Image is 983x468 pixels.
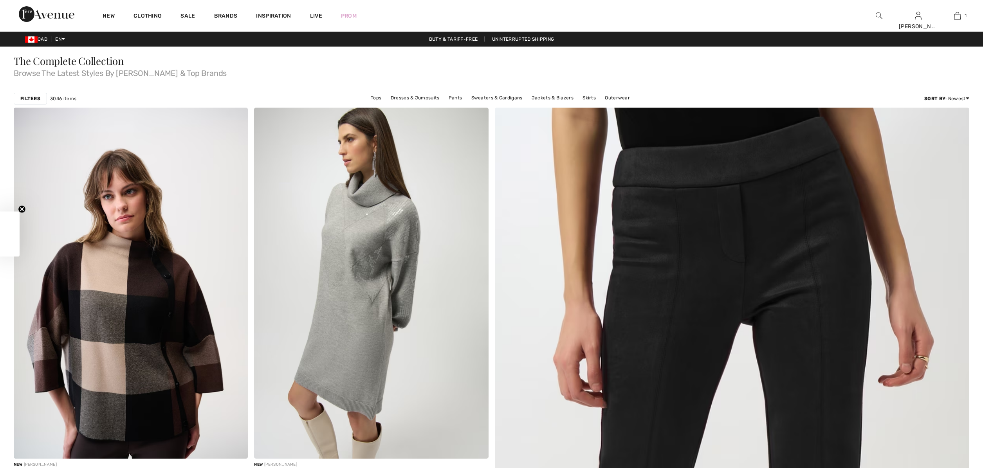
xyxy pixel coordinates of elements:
[50,95,76,102] span: 3046 items
[20,95,40,102] strong: Filters
[254,108,488,459] a: Mini Turtleneck Sweater Dress Style 254931. Grey melange
[387,93,444,103] a: Dresses & Jumpsuits
[14,462,22,467] span: New
[103,13,115,21] a: New
[14,66,969,77] span: Browse The Latest Styles By [PERSON_NAME] & Top Brands
[938,11,976,20] a: 1
[310,12,322,20] a: Live
[445,93,466,103] a: Pants
[55,36,65,42] span: EN
[133,13,162,21] a: Clothing
[256,13,291,21] span: Inspiration
[14,108,248,459] img: Plaid Mock Neck Shirt Style 254976. Mocha/black
[25,36,38,43] img: Canadian Dollar
[601,93,634,103] a: Outerwear
[341,12,357,20] a: Prom
[579,93,600,103] a: Skirts
[467,93,527,103] a: Sweaters & Cardigans
[18,205,26,213] button: Close teaser
[254,462,356,468] div: [PERSON_NAME]
[25,36,51,42] span: CAD
[367,93,385,103] a: Tops
[876,11,882,20] img: search the website
[924,95,969,102] div: : Newest
[180,13,195,21] a: Sale
[924,96,945,101] strong: Sort By
[19,6,74,22] img: 1ère Avenue
[214,13,238,21] a: Brands
[965,12,967,19] span: 1
[915,11,922,20] img: My Info
[899,22,937,31] div: [PERSON_NAME]
[954,11,961,20] img: My Bag
[254,462,263,467] span: New
[14,462,95,468] div: [PERSON_NAME]
[528,93,577,103] a: Jackets & Blazers
[915,12,922,19] a: Sign In
[14,54,124,68] span: The Complete Collection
